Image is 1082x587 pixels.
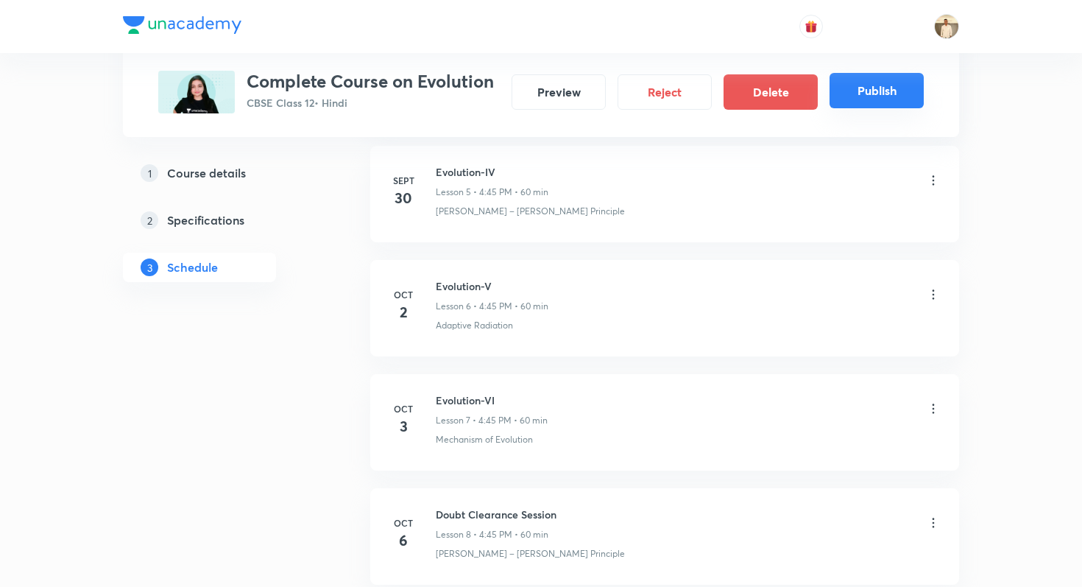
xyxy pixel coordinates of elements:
[830,73,924,108] button: Publish
[389,301,418,323] h4: 2
[141,211,158,229] p: 2
[436,507,556,522] h6: Doubt Clearance Session
[436,433,533,446] p: Mechanism of Evolution
[389,516,418,530] h6: Oct
[436,278,548,294] h6: Evolution-V
[436,205,625,218] p: [PERSON_NAME] – [PERSON_NAME] Principle
[389,174,418,187] h6: Sept
[123,205,323,235] a: 2Specifications
[934,14,959,39] img: Chandrakant Deshmukh
[805,20,818,33] img: avatar
[389,187,418,209] h4: 30
[436,393,548,408] h6: Evolution-VI
[123,16,241,34] img: Company Logo
[724,74,818,110] button: Delete
[389,288,418,301] h6: Oct
[141,164,158,182] p: 1
[436,547,625,560] p: [PERSON_NAME] – [PERSON_NAME] Principle
[618,74,712,110] button: Reject
[167,211,244,229] h5: Specifications
[436,319,513,332] p: Adaptive Radiation
[436,528,548,541] p: Lesson 8 • 4:45 PM • 60 min
[436,300,548,313] p: Lesson 6 • 4:45 PM • 60 min
[512,74,606,110] button: Preview
[123,16,241,38] a: Company Logo
[167,259,218,276] h5: Schedule
[141,259,158,276] p: 3
[247,95,494,110] p: CBSE Class 12 • Hindi
[158,71,235,113] img: AE4E0D00-05FE-41E7-9C7D-C0A0BFFF87A6_plus.png
[799,15,823,38] button: avatar
[389,530,418,552] h4: 6
[436,186,548,199] p: Lesson 5 • 4:45 PM • 60 min
[436,414,548,427] p: Lesson 7 • 4:45 PM • 60 min
[436,164,548,180] h6: Evolution-IV
[123,158,323,188] a: 1Course details
[389,402,418,415] h6: Oct
[389,415,418,437] h4: 3
[247,71,494,92] h3: Complete Course on Evolution
[167,164,246,182] h5: Course details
